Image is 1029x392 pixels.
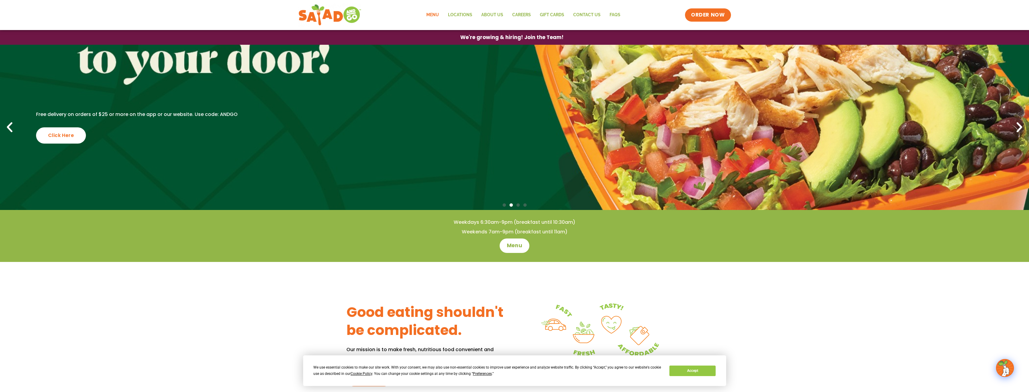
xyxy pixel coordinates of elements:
[298,3,362,27] img: new-SAG-logo-768×292
[443,8,477,22] a: Locations
[3,121,16,134] div: Previous slide
[473,372,492,376] span: Preferences
[12,219,1017,226] h4: Weekdays 6:30am-9pm (breakfast until 10:30am)
[36,127,86,144] div: Click Here
[12,229,1017,235] h4: Weekends 7am-9pm (breakfast until 11am)
[477,8,508,22] a: About Us
[451,30,573,44] a: We're growing & hiring! Join the Team!
[507,242,522,249] span: Menu
[460,35,564,40] span: We're growing & hiring! Join the Team!
[605,8,625,22] a: FAQs
[422,8,443,22] a: Menu
[685,8,731,22] a: ORDER NOW
[569,8,605,22] a: Contact Us
[516,203,520,207] span: Go to slide 3
[508,8,535,22] a: Careers
[997,360,1013,376] img: wpChatIcon
[313,364,662,377] div: We use essential cookies to make our site work. With your consent, we may also use non-essential ...
[346,303,515,339] h3: Good eating shouldn't be complicated.
[510,203,513,207] span: Go to slide 2
[1013,121,1026,134] div: Next slide
[523,203,527,207] span: Go to slide 4
[36,111,238,118] p: Free delivery on orders of $25 or more on the app or our website. Use code: ANDGO
[503,203,506,207] span: Go to slide 1
[351,372,372,376] span: Cookie Policy
[669,366,716,376] button: Accept
[422,8,625,22] nav: Menu
[691,11,725,19] span: ORDER NOW
[535,8,569,22] a: GIFT CARDS
[303,355,726,386] div: Cookie Consent Prompt
[500,239,529,253] a: Menu
[346,345,515,362] p: Our mission is to make fresh, nutritious food convenient and affordable for ALL.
